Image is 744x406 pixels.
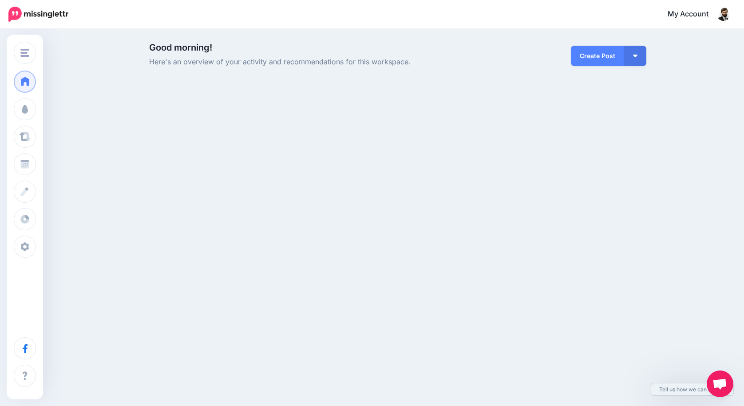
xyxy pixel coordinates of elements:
a: Create Post [571,46,624,66]
span: Here's an overview of your activity and recommendations for this workspace. [149,56,476,68]
a: Aprire la chat [707,371,733,397]
span: Good morning! [149,42,212,53]
a: Tell us how we can improve [651,383,733,395]
img: menu.png [20,49,29,57]
img: arrow-down-white.png [633,55,637,57]
img: Missinglettr [8,7,68,22]
a: My Account [659,4,731,25]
